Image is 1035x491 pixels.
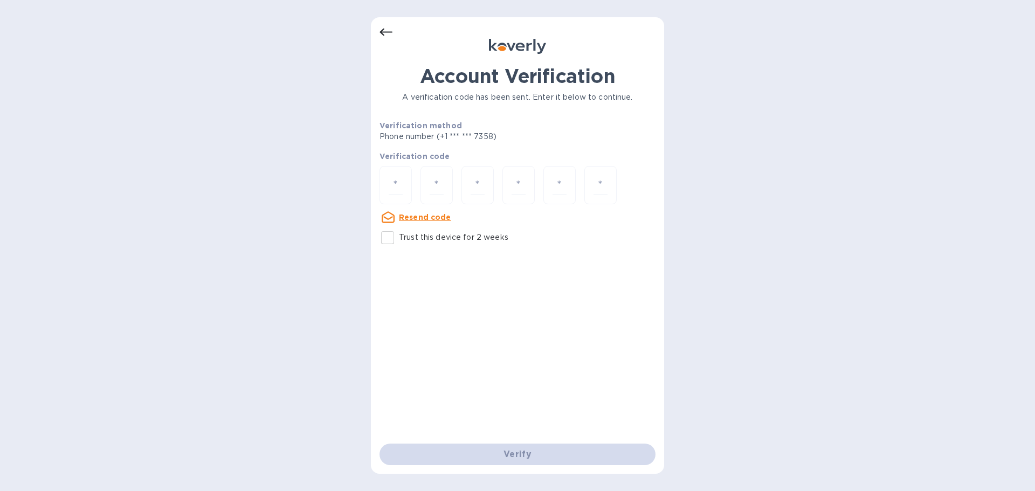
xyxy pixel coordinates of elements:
u: Resend code [399,213,451,222]
h1: Account Verification [379,65,655,87]
p: Trust this device for 2 weeks [399,232,508,243]
b: Verification method [379,121,462,130]
p: A verification code has been sent. Enter it below to continue. [379,92,655,103]
p: Verification code [379,151,655,162]
p: Phone number (+1 *** *** 7358) [379,131,579,142]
